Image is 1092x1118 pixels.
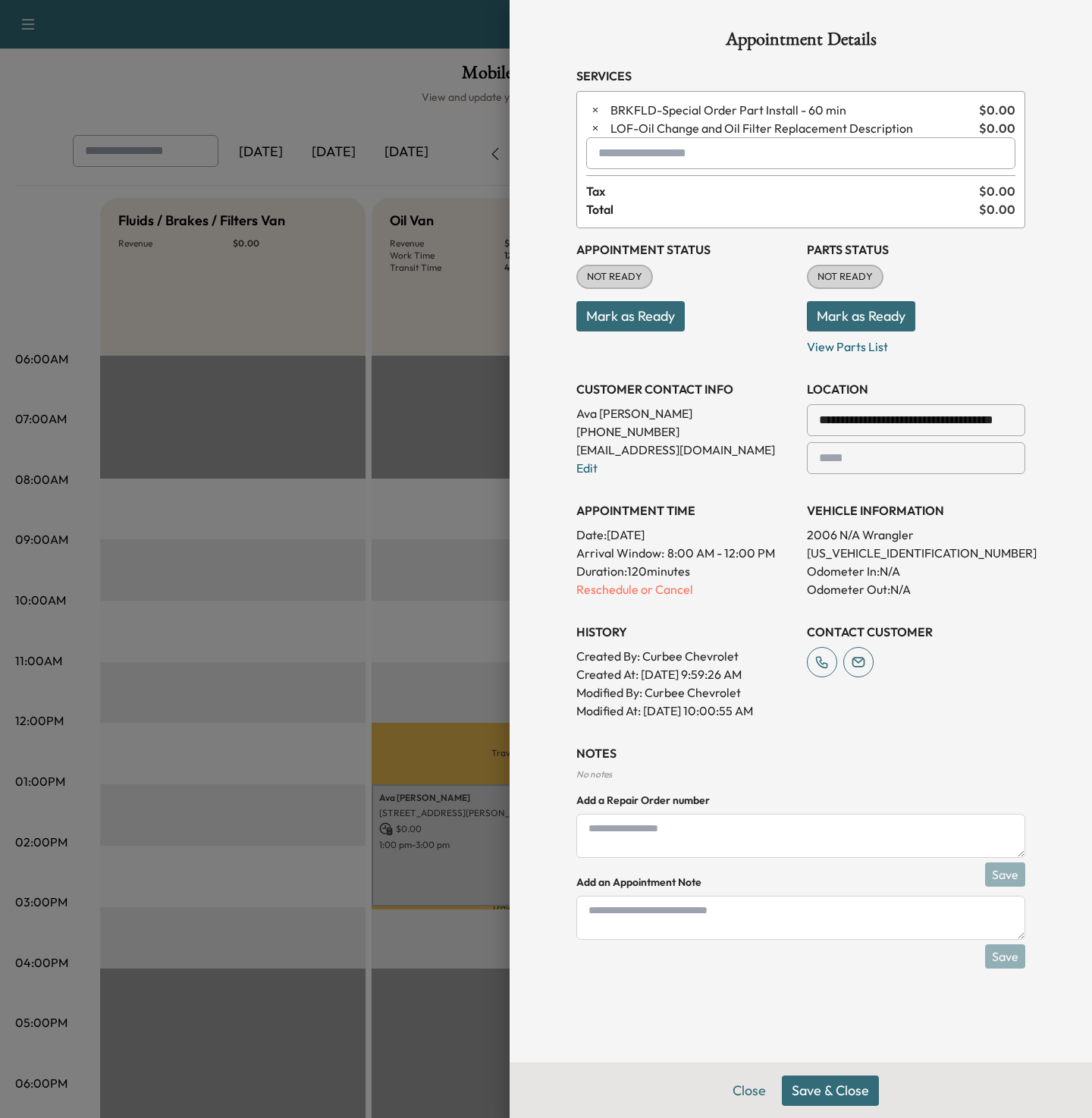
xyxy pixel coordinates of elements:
[576,67,1025,85] h3: Services
[576,744,1025,762] h3: NOTES
[576,793,1025,808] h4: Add a Repair Order number
[586,200,979,218] span: Total
[576,380,795,398] h3: CUSTOMER CONTACT INFO
[807,301,915,331] button: Mark as Ready
[807,380,1025,398] h3: LOCATION
[576,875,1025,890] h4: Add an Appointment Note
[576,623,795,641] h3: History
[576,240,795,259] h3: Appointment Status
[979,101,1015,119] span: $ 0.00
[576,683,795,702] p: Modified By : Curbee Chevrolet
[578,269,651,284] span: NOT READY
[576,768,1025,780] div: No notes
[576,30,1025,55] h1: Appointment Details
[667,544,775,562] span: 8:00 AM - 12:00 PM
[807,240,1025,259] h3: Parts Status
[610,101,973,119] span: Special Order Part Install - 60 min
[979,200,1015,218] span: $ 0.00
[576,647,795,665] p: Created By : Curbee Chevrolet
[610,119,973,137] span: Oil Change and Oil Filter Replacement Description
[576,501,795,520] h3: APPOINTMENT TIME
[576,441,795,459] p: [EMAIL_ADDRESS][DOMAIN_NAME]
[807,526,1025,544] p: 2006 N/A Wrangler
[576,580,795,598] p: Reschedule or Cancel
[576,422,795,441] p: [PHONE_NUMBER]
[576,544,795,562] p: Arrival Window:
[576,665,795,683] p: Created At : [DATE] 9:59:26 AM
[576,526,795,544] p: Date: [DATE]
[576,301,685,331] button: Mark as Ready
[576,702,795,720] p: Modified At : [DATE] 10:00:55 AM
[979,119,1015,137] span: $ 0.00
[807,501,1025,520] h3: VEHICLE INFORMATION
[576,562,795,580] p: Duration: 120 minutes
[576,404,795,422] p: Ava [PERSON_NAME]
[782,1076,879,1106] button: Save & Close
[808,269,882,284] span: NOT READY
[979,182,1015,200] span: $ 0.00
[723,1076,776,1106] button: Close
[576,460,598,476] a: Edit
[807,580,1025,598] p: Odometer Out: N/A
[807,623,1025,641] h3: CONTACT CUSTOMER
[807,544,1025,562] p: [US_VEHICLE_IDENTIFICATION_NUMBER]
[807,331,1025,356] p: View Parts List
[586,182,979,200] span: Tax
[807,562,1025,580] p: Odometer In: N/A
